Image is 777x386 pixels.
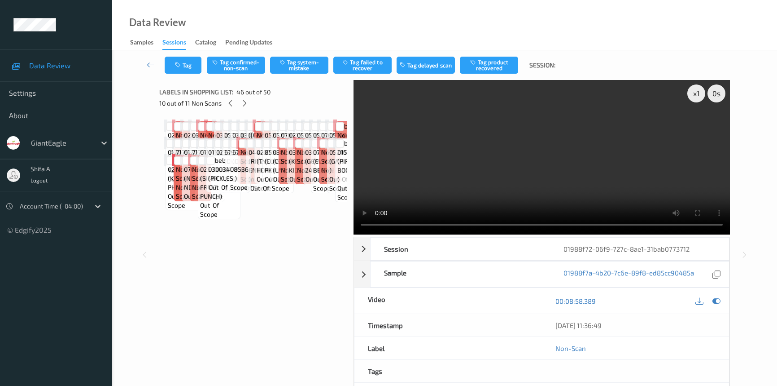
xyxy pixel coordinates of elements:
[250,184,289,193] span: out-of-scope
[371,262,550,287] div: Sample
[265,175,304,184] span: out-of-scope
[195,36,225,49] a: Catalog
[687,84,705,102] div: x 1
[337,122,354,149] span: Label: Non-Scan
[550,238,729,260] div: 01988f72-06f9-727c-8ae1-31bab0773712
[306,175,345,184] span: out-of-scope
[159,88,233,97] span: Labels in shopping list:
[313,139,350,175] span: Label: 07100701094 (EL MONT BEEF/BEAN )
[257,122,274,149] span: Label: Non-Scan
[354,261,729,288] div: Sample01988f7a-4b20-7c6e-89f8-ed85cc90485a
[176,122,193,149] span: Label: Non-Scan
[249,122,310,149] span: Label: 02073516166 ([GEOGRAPHIC_DATA] HOME VAN)
[297,139,314,166] span: Label: Non-Scan
[297,166,314,184] span: non-scan
[354,360,542,382] div: Tags
[209,183,248,192] span: out-of-scope
[240,139,258,166] span: Label: Non-Scan
[225,38,272,49] div: Pending Updates
[176,183,193,201] span: non-scan
[200,122,217,149] span: Label: Non-Scan
[176,156,193,183] span: Label: Non-Scan
[168,156,206,192] span: Label: 02100000729 (KR SOFT PHILA HONE)
[329,139,368,175] span: Label: 05210000593 (GARLIC SALT )
[321,139,338,166] span: Label: Non-Scan
[257,139,296,175] span: Label: 02370005904 (TYSON HOT HONEY WI)
[162,38,186,50] div: Sessions
[273,139,313,175] span: Label: 03800028184 (CORN POPS (LARGE) )
[354,337,542,359] div: Label
[184,156,223,192] span: Label: 07066203503 (NISSIN CUP NDLS 6 )
[129,18,186,27] div: Data Review
[460,57,518,74] button: Tag product recovered
[329,175,368,193] span: out-of-scope
[289,139,329,175] span: Label: 03800028186 (KELLOGGS KIDS CERE)
[130,36,162,49] a: Samples
[707,84,725,102] div: 0 s
[281,139,298,166] span: Label: Non-Scan
[184,192,223,201] span: out-of-scope
[200,201,238,219] span: out-of-scope
[555,321,716,330] div: [DATE] 11:36:49
[195,38,216,49] div: Catalog
[208,122,225,149] span: Label: Non-Scan
[273,175,312,184] span: out-of-scope
[257,175,296,184] span: out-of-scope
[192,183,209,201] span: non-scan
[236,88,271,97] span: 46 out of 50
[555,297,596,306] a: 00:08:58.389
[354,237,729,261] div: Session01988f72-06f9-727c-8ae1-31bab0773712
[529,61,555,70] span: Session:
[563,268,694,280] a: 01988f7a-4b20-7c6e-89f8-ed85cc90485a
[313,175,350,193] span: out-of-scope
[200,156,238,201] span: Label: 02500005179 (SIMPLY FRUIT PUNCH)
[333,57,392,74] button: Tag failed to recover
[225,36,281,49] a: Pending Updates
[130,38,153,49] div: Samples
[289,175,328,184] span: out-of-scope
[165,57,201,74] button: Tag
[371,238,550,260] div: Session
[354,288,542,314] div: Video
[168,192,206,210] span: out-of-scope
[354,314,542,337] div: Timestamp
[337,184,375,202] span: out-of-scope
[192,156,209,183] span: Label: Non-Scan
[270,57,328,74] button: Tag system-mistake
[555,344,586,353] a: Non-Scan
[208,156,249,183] span: Label: 03003408536 (PICKLES )
[207,57,265,74] button: Tag confirmed-non-scan
[265,139,304,175] span: Label: 85980100766 (CLASSIC VTY PK )
[162,36,195,50] a: Sessions
[337,139,375,184] span: Label: 01566560100 (PIRATE BOOTY AGED )
[321,166,338,184] span: non-scan
[305,139,345,175] span: Label: 03003407294 (GE WATER 24PK )
[397,57,455,74] button: Tag delayed scan
[281,166,298,184] span: non-scan
[159,98,348,109] div: 10 out of 11 Non Scans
